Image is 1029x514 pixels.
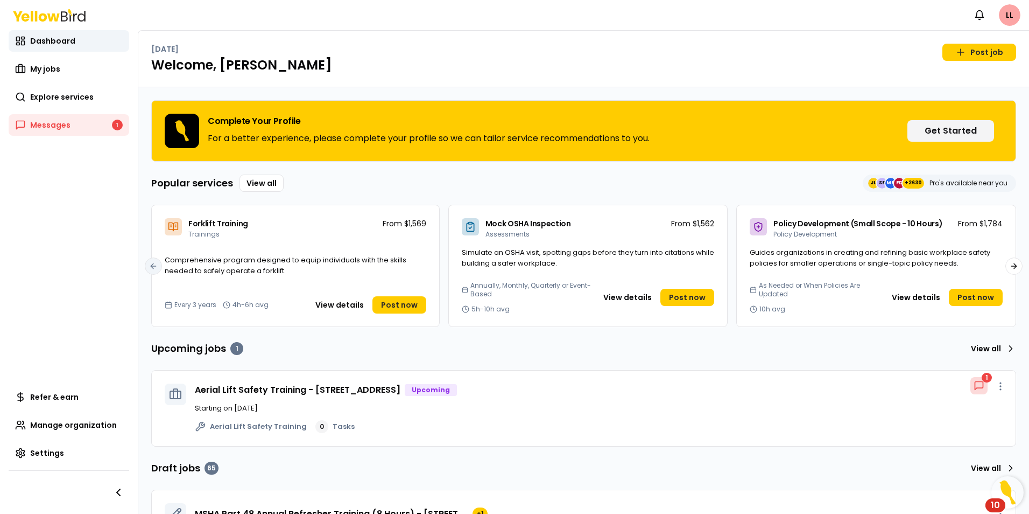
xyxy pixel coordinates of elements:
[942,44,1016,61] a: Post job
[315,420,328,433] div: 0
[905,178,922,189] span: +2630
[885,178,896,189] span: MB
[750,247,990,268] span: Guides organizations in creating and refining basic workplace safety policies for smaller operati...
[9,30,129,52] a: Dashboard
[208,132,650,145] p: For a better experience, please complete your profile so we can tailor service recommendations to...
[30,420,117,430] span: Manage organization
[597,289,658,306] button: View details
[894,178,905,189] span: FD
[967,340,1016,357] a: View all
[383,218,426,229] p: From $1,569
[151,44,179,54] p: [DATE]
[991,476,1024,509] button: Open Resource Center, 10 new notifications
[957,292,994,303] span: Post now
[471,305,510,314] span: 5h-10h avg
[151,341,243,356] h3: Upcoming jobs
[958,218,1003,229] p: From $1,784
[773,218,942,229] span: Policy Development (Small Scope - 10 Hours)
[405,384,457,396] div: Upcoming
[205,462,219,475] div: 65
[660,289,714,306] a: Post now
[230,342,243,355] div: 1
[877,178,887,189] span: SB
[671,218,714,229] p: From $1,562
[929,179,1007,187] p: Pro's available near you
[30,36,75,46] span: Dashboard
[151,176,233,191] h3: Popular services
[188,230,220,239] span: Trainings
[239,175,284,192] a: View all
[9,114,129,136] a: Messages1
[151,100,1016,162] div: Complete Your ProfileFor a better experience, please complete your profile so we can tailor servi...
[470,281,593,298] span: Annually, Monthly, Quarterly or Event-Based
[151,461,219,476] h3: Draft jobs
[210,421,307,432] span: Aerial Lift Safety Training
[151,57,1016,74] h1: Welcome, [PERSON_NAME]
[165,255,406,276] span: Comprehensive program designed to equip individuals with the skills needed to safely operate a fo...
[381,300,418,310] span: Post now
[195,403,1003,414] p: Starting on [DATE]
[9,442,129,464] a: Settings
[112,120,123,130] div: 1
[30,120,71,130] span: Messages
[773,230,837,239] span: Policy Development
[208,117,650,126] h3: Complete Your Profile
[669,292,706,303] span: Post now
[9,386,129,408] a: Refer & earn
[9,86,129,108] a: Explore services
[30,64,60,74] span: My jobs
[9,58,129,80] a: My jobs
[30,92,94,102] span: Explore services
[309,296,370,314] button: View details
[30,392,79,402] span: Refer & earn
[188,218,248,229] span: Forklift Training
[232,301,269,309] span: 4h-6h avg
[195,384,400,396] a: Aerial Lift Safety Training - [STREET_ADDRESS]
[485,230,530,239] span: Assessments
[30,448,64,459] span: Settings
[174,301,216,309] span: Every 3 years
[372,296,426,314] a: Post now
[999,4,1020,26] span: LL
[315,420,355,433] a: 0Tasks
[982,373,992,383] div: 1
[967,460,1016,477] a: View all
[485,218,571,229] span: Mock OSHA Inspection
[907,120,994,142] button: Get Started
[759,305,785,314] span: 10h avg
[868,178,879,189] span: JL
[759,281,881,298] span: As Needed or When Policies Are Updated
[462,247,714,268] span: Simulate an OSHA visit, spotting gaps before they turn into citations while building a safer work...
[9,414,129,436] a: Manage organization
[885,289,947,306] button: View details
[949,289,1003,306] a: Post now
